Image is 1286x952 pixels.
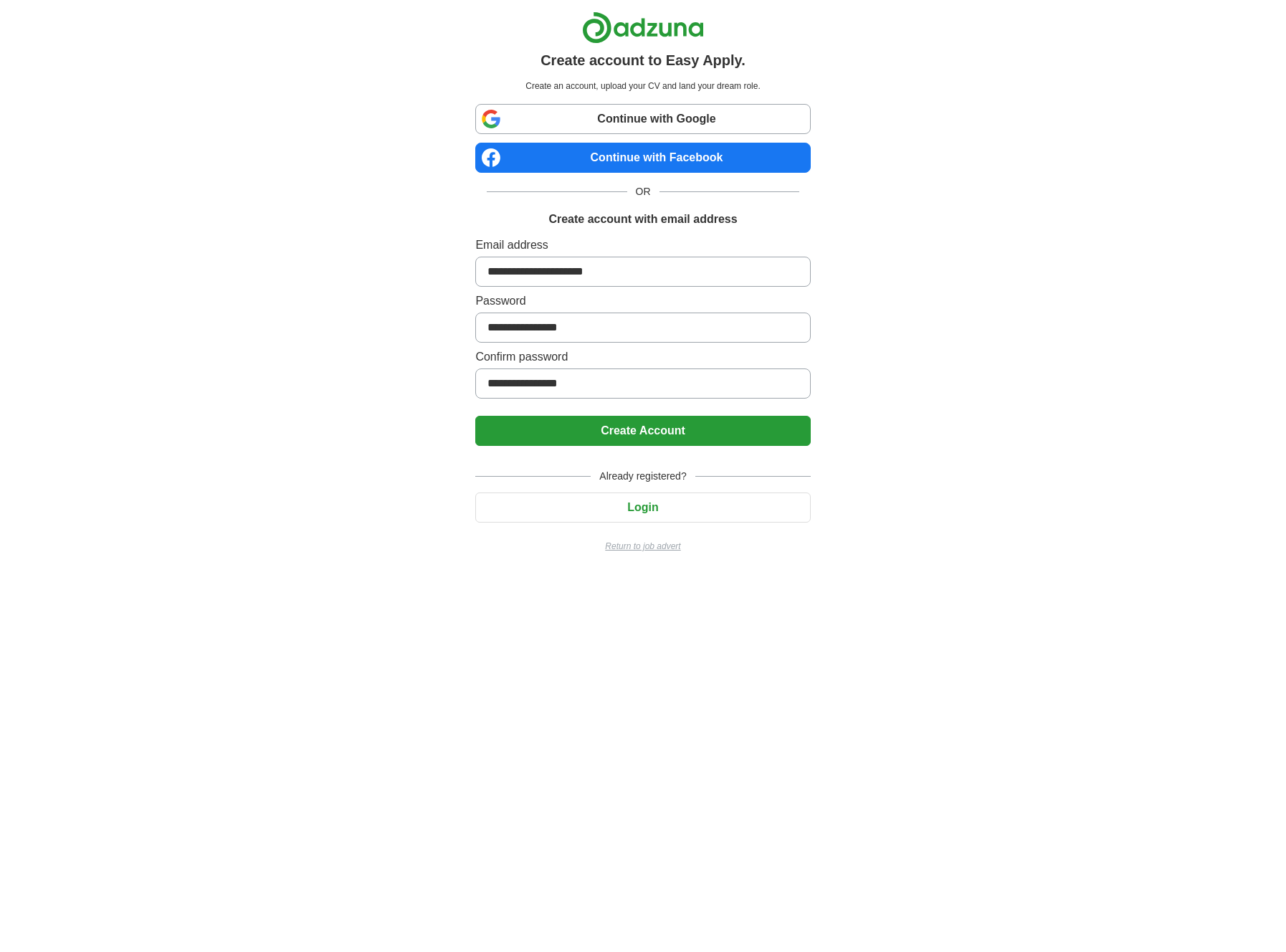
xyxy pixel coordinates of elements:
img: Adzuna logo [582,11,704,44]
a: Continue with Google [475,104,810,134]
button: Create Account [475,416,810,446]
a: Login [475,501,810,513]
label: Confirm password [475,348,810,366]
a: Return to job advert [475,540,810,553]
p: Create an account, upload your CV and land your dream role. [478,80,807,92]
span: Already registered? [591,469,695,484]
a: Continue with Facebook [475,143,810,173]
button: Login [475,492,810,523]
h1: Create account to Easy Apply. [540,49,746,71]
h1: Create account with email address [548,211,737,228]
span: OR [627,184,659,199]
label: Email address [475,237,810,254]
label: Password [475,292,810,310]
